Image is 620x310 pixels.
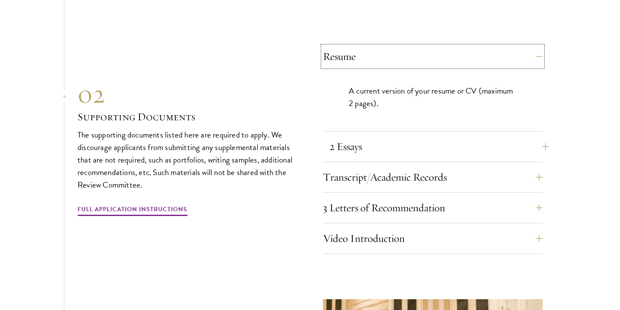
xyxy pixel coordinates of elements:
button: 3 Letters of Recommendation [323,197,542,218]
h3: Supporting Documents [77,110,297,124]
a: Full Application Instructions [77,204,187,217]
button: 2 Essays [329,136,549,157]
button: Resume [323,46,542,67]
p: A current version of your resume or CV (maximum 2 pages). [349,85,517,110]
button: Transcript/Academic Records [323,167,542,188]
p: The supporting documents listed here are required to apply. We discourage applicants from submitt... [77,128,297,191]
div: 02 [77,78,297,110]
button: Video Introduction [323,228,542,249]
